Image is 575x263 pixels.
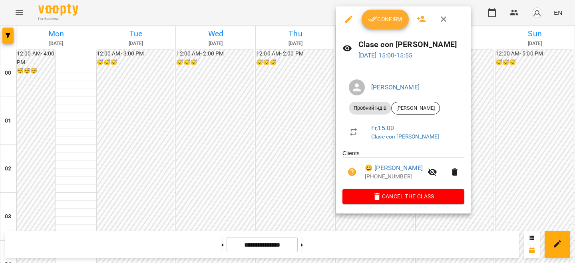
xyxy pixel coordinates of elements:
[365,173,423,181] p: [PHONE_NUMBER]
[391,102,440,115] div: [PERSON_NAME]
[342,149,464,189] ul: Clients
[358,51,413,59] a: [DATE] 15:00-15:55
[342,162,362,182] button: Unpaid. Bill the attendance?
[362,10,409,29] button: Confirm
[365,163,423,173] a: 😀 [PERSON_NAME]
[349,192,458,201] span: Cancel the class
[371,124,394,132] a: Fr , 15:00
[371,133,439,140] a: Clase con [PERSON_NAME]
[358,38,464,51] h6: Clase con [PERSON_NAME]
[392,105,440,112] span: [PERSON_NAME]
[342,189,464,204] button: Cancel the class
[368,14,402,24] span: Confirm
[371,83,420,91] a: [PERSON_NAME]
[349,105,391,112] span: Пробний Індів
